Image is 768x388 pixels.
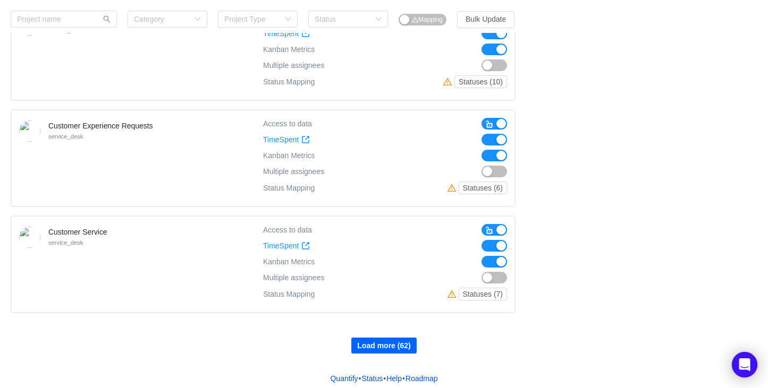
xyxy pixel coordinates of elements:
[195,16,201,23] i: icon: down
[359,374,361,383] span: •
[11,11,117,28] input: Project name
[263,135,310,144] a: TimeSpent
[361,370,384,386] a: Status
[263,257,315,266] span: Kanban Metrics
[405,370,438,386] a: Roadmap
[19,120,40,142] img: 10644
[454,75,507,88] button: Statuses (10)
[263,151,315,160] span: Kanban Metrics
[263,273,324,282] span: Multiple assignees
[386,370,402,386] a: Help
[263,118,312,130] div: Access to data
[263,242,310,251] a: TimeSpent
[103,15,111,23] i: icon: search
[263,29,310,38] a: TimeSpent
[263,242,299,251] span: TimeSpent
[330,370,358,386] a: Quantify
[402,374,405,383] span: •
[351,338,416,353] button: Load more (62)
[48,239,83,246] small: service_desk
[263,288,315,300] div: Status Mapping
[412,16,418,23] i: icon: warning
[459,288,507,300] button: Statuses (7)
[48,120,153,131] h4: Customer Experience Requests
[263,135,299,144] span: TimeSpent
[732,352,757,377] div: Open Intercom Messenger
[263,29,299,38] span: TimeSpent
[448,184,459,192] i: icon: warning
[457,11,514,28] button: Bulk Update
[315,14,370,24] div: Status
[263,167,324,176] span: Multiple assignees
[383,374,386,383] span: •
[263,182,315,194] div: Status Mapping
[224,14,280,24] div: Project Type
[375,16,382,23] i: icon: down
[263,61,324,70] span: Multiple assignees
[263,224,312,236] div: Access to data
[134,14,189,24] div: Category
[263,45,315,54] span: Kanban Metrics
[448,290,459,298] i: icon: warning
[48,133,83,140] small: service_desk
[19,227,40,248] img: 10619
[285,16,291,23] i: icon: down
[459,182,507,194] button: Statuses (6)
[443,77,454,86] i: icon: warning
[48,227,107,237] h4: Customer Service
[263,75,315,88] div: Status Mapping
[412,16,443,23] span: Mapping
